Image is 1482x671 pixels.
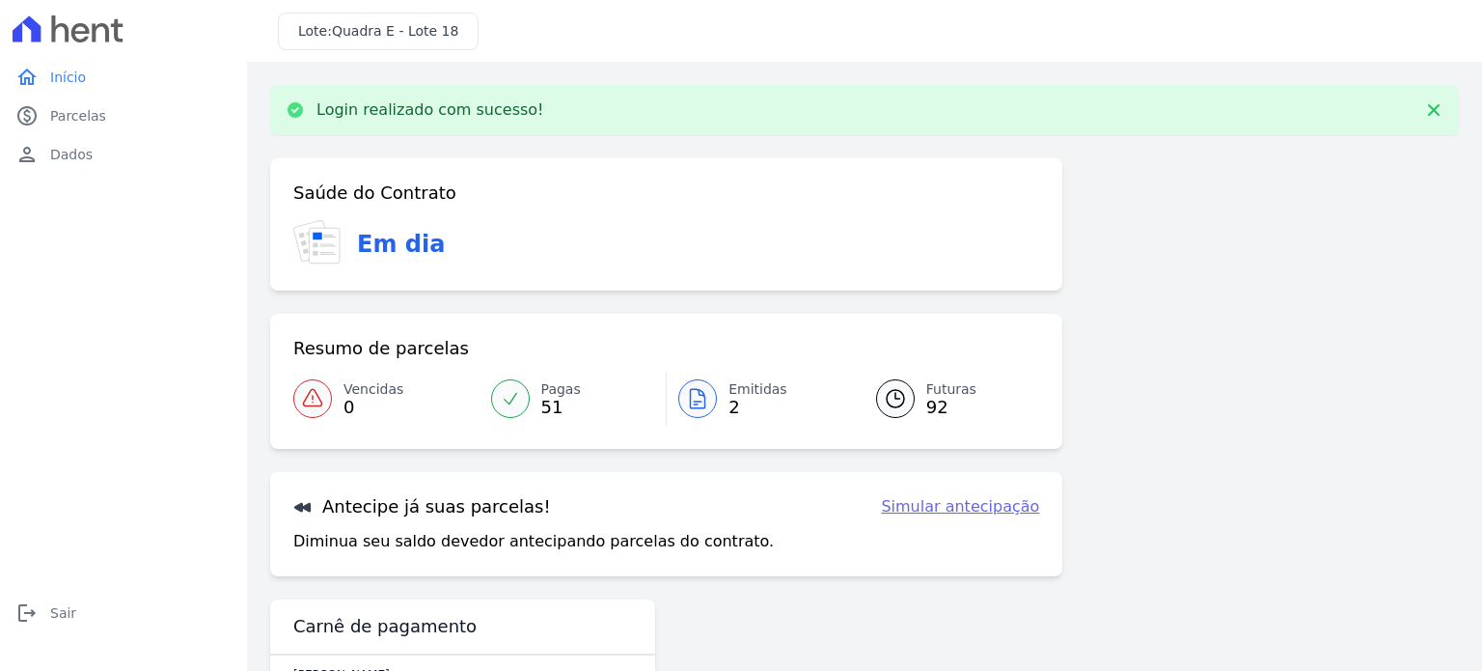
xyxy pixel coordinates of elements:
a: paidParcelas [8,97,239,135]
a: logoutSair [8,594,239,632]
h3: Saúde do Contrato [293,182,456,205]
i: logout [15,601,39,625]
i: home [15,66,39,89]
a: Simular antecipação [881,495,1039,518]
span: Pagas [541,379,581,400]
a: Futuras 92 [853,372,1040,426]
span: Início [50,68,86,87]
h3: Em dia [357,227,445,262]
span: Futuras [926,379,976,400]
h3: Resumo de parcelas [293,337,469,360]
span: Emitidas [728,379,787,400]
p: Login realizado com sucesso! [316,100,544,120]
span: 51 [541,400,581,415]
span: 92 [926,400,976,415]
a: Emitidas 2 [667,372,853,426]
i: paid [15,104,39,127]
span: Vencidas [343,379,403,400]
a: Pagas 51 [480,372,667,426]
span: Sair [50,603,76,623]
span: 0 [343,400,403,415]
h3: Antecipe já suas parcelas! [293,495,551,518]
a: homeInício [8,58,239,97]
p: Diminua seu saldo devedor antecipando parcelas do contrato. [293,530,774,553]
a: Vencidas 0 [293,372,480,426]
a: personDados [8,135,239,174]
i: person [15,143,39,166]
span: 2 [728,400,787,415]
span: Dados [50,145,93,164]
span: Parcelas [50,106,106,126]
span: Quadra E - Lote 18 [332,23,458,39]
h3: Carnê de pagamento [293,615,477,638]
h3: Lote: [298,21,458,42]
